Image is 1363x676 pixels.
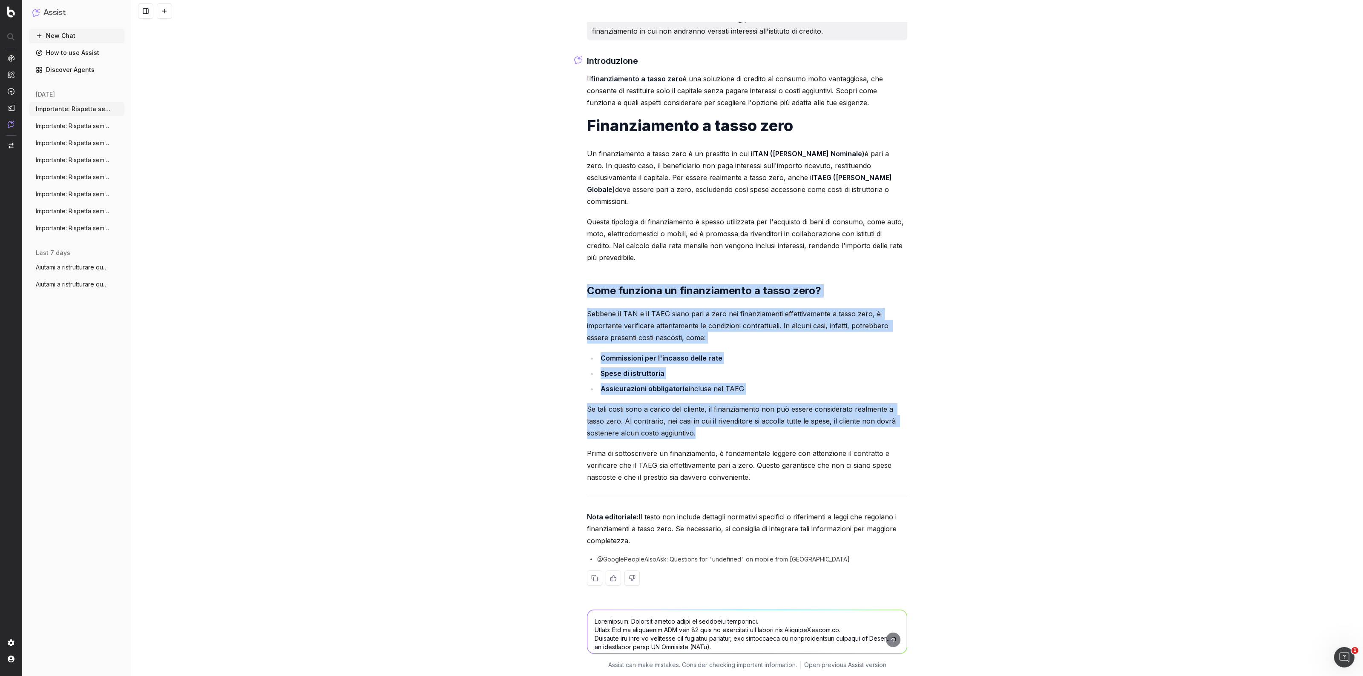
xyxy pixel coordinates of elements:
img: Assist [32,9,40,17]
strong: Spese di istruttoria [601,369,664,378]
span: Importante: Rispetta sempre tutte le seg [36,173,111,181]
button: Importante: Rispetta sempre tutte le seg [29,187,124,201]
span: Importante: Rispetta sempre tutte le seg [36,105,111,113]
span: 1 [1351,647,1358,654]
h1: Assist [43,7,66,19]
span: Importante: Rispetta sempre tutte le seg [36,139,111,147]
p: Il è una soluzione di credito al consumo molto vantaggiosa, che consente di restituire solo il ca... [587,73,907,109]
p: Se tali costi sono a carico del cliente, il finanziamento non può essere considerato realmente a ... [587,403,907,439]
h1: Finanziamento a tasso zero [587,117,907,134]
span: Importante: Rispetta sempre tutte le seg [36,207,111,215]
a: Open previous Assist version [804,661,886,669]
h2: Come funziona un finanziamento a tasso zero? [587,284,907,298]
span: Aiutami a ristrutturare questa Domanda F [36,263,111,272]
img: Botify logo [7,6,15,17]
button: Aiutami a ristrutturare questa Domanda F [29,261,124,274]
iframe: Intercom live chat [1334,647,1354,667]
span: Aiutami a ristrutturare questo articolo [36,280,111,289]
img: Analytics [8,55,14,62]
strong: Commissioni per l'incasso delle rate [601,354,722,362]
button: Aiutami a ristrutturare questo articolo [29,278,124,291]
button: Importante: Rispetta sempre tutte le seg [29,204,124,218]
p: Questa tipologia di finanziamento è spesso utilizzata per l'acquisto di beni di consumo, come aut... [587,216,907,264]
p: Prima di sottoscrivere un finanziamento, è fondamentale leggere con attenzione il contratto e ver... [587,447,907,483]
span: [DATE] [36,90,55,99]
strong: Nota editoriale: [587,513,638,521]
img: Botify assist logo [574,56,582,64]
button: Importante: Rispetta sempre tutte le seg [29,119,124,133]
span: Importante: Rispetta sempre tutte le seg [36,122,111,130]
span: Importante: Rispetta sempre tutte le seg [36,156,111,164]
p: Il testo non include dettagli normativi specifici o riferimenti a leggi che regolano i finanziame... [587,511,907,547]
button: Importante: Rispetta sempre tutte le seg [29,221,124,235]
img: Assist [8,120,14,128]
strong: finanziamento a tasso zero [591,74,683,83]
p: Un finanziamento a tasso zero è un prestito in cui il è pari a zero. In questo caso, il beneficia... [587,148,907,207]
span: Importante: Rispetta sempre tutte le seg [36,224,111,232]
p: Sebbene il TAN e il TAEG siano pari a zero nei finanziamenti effettivamente a tasso zero, è impor... [587,308,907,344]
strong: TAEG ([PERSON_NAME] Globale) [587,173,894,194]
button: Importante: Rispetta sempre tutte le seg [29,102,124,116]
strong: Assicurazioni obbligatorie [601,384,689,393]
button: Assist [32,7,121,19]
button: Importante: Rispetta sempre tutte le seg [29,153,124,167]
img: My account [8,656,14,662]
span: Importante: Rispetta sempre tutte le seg [36,190,111,198]
a: Discover Agents [29,63,124,77]
span: last 7 days [36,249,70,257]
li: incluse nel TAEG [598,383,907,395]
img: Activation [8,88,14,95]
strong: TAN ([PERSON_NAME] Nominale) [754,149,865,158]
img: Switch project [9,143,14,149]
p: Assist can make mistakes. Consider checking important information. [608,661,797,669]
img: Intelligence [8,71,14,78]
a: How to use Assist [29,46,124,60]
span: @GooglePeopleAlsoAsk: Questions for "undefined" on mobile from [GEOGRAPHIC_DATA] [597,555,850,564]
button: Importante: Rispetta sempre tutte le seg [29,170,124,184]
button: Importante: Rispetta sempre tutte le seg [29,136,124,150]
button: New Chat [29,29,124,43]
img: Studio [8,104,14,111]
h3: Introduzione [587,54,907,68]
img: Setting [8,639,14,646]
